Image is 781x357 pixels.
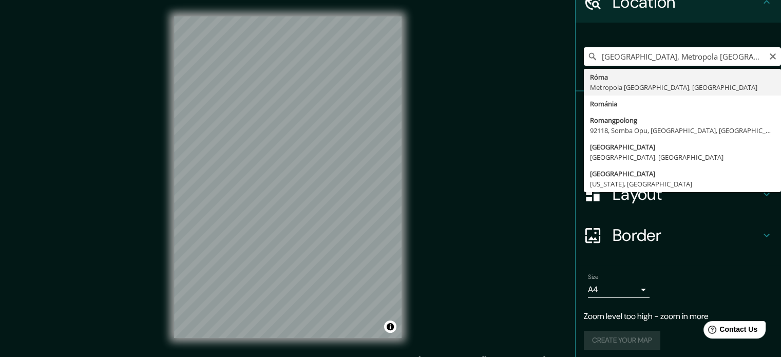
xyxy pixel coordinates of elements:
[590,82,775,92] div: Metropola [GEOGRAPHIC_DATA], [GEOGRAPHIC_DATA]
[174,16,402,338] canvas: Map
[590,152,775,162] div: [GEOGRAPHIC_DATA], [GEOGRAPHIC_DATA]
[576,215,781,256] div: Border
[613,225,760,246] h4: Border
[588,273,599,281] label: Size
[590,125,775,136] div: 92118, Somba Opu, [GEOGRAPHIC_DATA], [GEOGRAPHIC_DATA], [GEOGRAPHIC_DATA]
[584,310,773,323] p: Zoom level too high - zoom in more
[590,99,775,109] div: Románia
[576,133,781,174] div: Style
[690,317,770,346] iframe: Help widget launcher
[590,115,775,125] div: Romangpolong
[576,91,781,133] div: Pins
[590,142,775,152] div: [GEOGRAPHIC_DATA]
[576,174,781,215] div: Layout
[590,179,775,189] div: [US_STATE], [GEOGRAPHIC_DATA]
[588,281,650,298] div: A4
[590,168,775,179] div: [GEOGRAPHIC_DATA]
[769,51,777,61] button: Clear
[584,47,781,66] input: Pick your city or area
[613,184,760,204] h4: Layout
[590,72,775,82] div: Róma
[384,321,396,333] button: Toggle attribution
